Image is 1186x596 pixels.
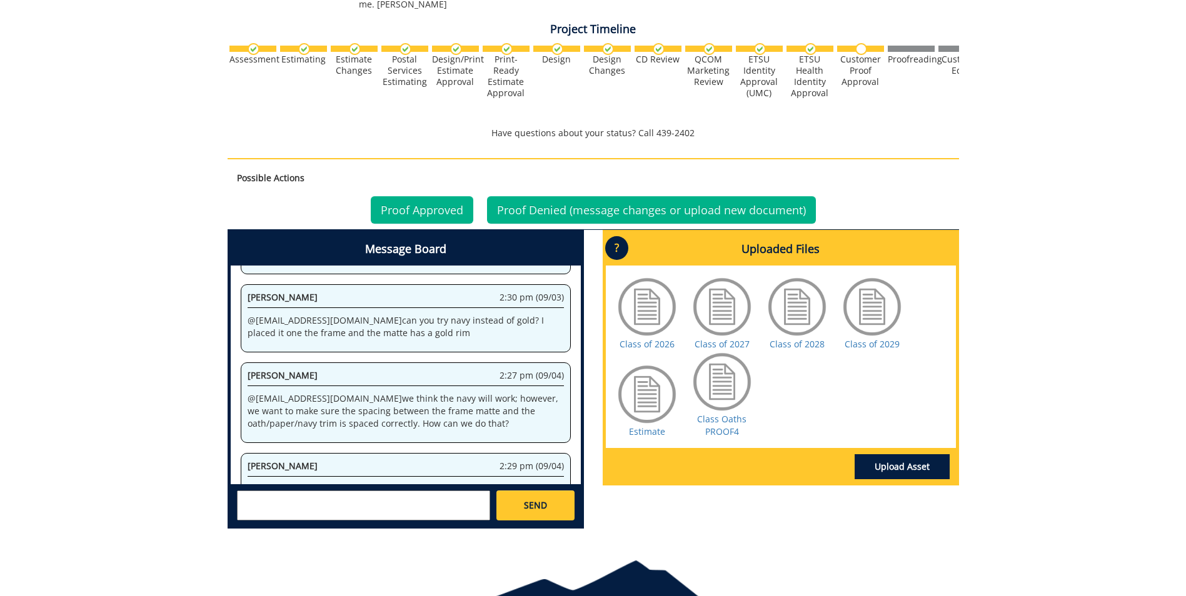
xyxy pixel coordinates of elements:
a: Proof Approved [371,196,473,224]
div: QCOM Marketing Review [685,54,732,87]
div: Assessment [229,54,276,65]
a: Proof Denied (message changes or upload new document) [487,196,816,224]
img: checkmark [805,43,817,55]
h4: Project Timeline [228,23,959,36]
div: Estimate Changes [331,54,378,76]
div: ETSU Health Identity Approval [786,54,833,99]
p: @ [EMAIL_ADDRESS][DOMAIN_NAME] we think the navy will work; however, we want to make sure the spa... [248,392,564,430]
span: [PERSON_NAME] [248,460,318,472]
p: @ [EMAIL_ADDRESS][DOMAIN_NAME] can [PERSON_NAME] print one that is normal size and let us try it ... [248,483,564,520]
div: Postal Services Estimating [381,54,428,87]
a: SEND [496,490,574,520]
span: 2:29 pm (09/04) [500,460,564,472]
a: Estimate [629,425,665,437]
img: checkmark [450,43,462,55]
img: checkmark [602,43,614,55]
h4: Message Board [231,233,581,266]
div: Customer Edits [938,54,985,76]
p: ? [605,236,628,260]
img: checkmark [653,43,665,55]
span: SEND [524,499,547,512]
span: 2:27 pm (09/04) [500,369,564,382]
strong: Possible Actions [237,172,304,184]
span: [PERSON_NAME] [248,369,318,381]
div: Design/Print Estimate Approval [432,54,479,87]
img: checkmark [754,43,766,55]
p: Have questions about your status? Call 439-2402 [228,127,959,139]
div: Print-Ready Estimate Approval [483,54,530,99]
div: CD Review [635,54,681,65]
div: Proofreading [888,54,935,65]
h4: Uploaded Files [606,233,956,266]
p: @ [EMAIL_ADDRESS][DOMAIN_NAME] can you try navy instead of gold? I placed it one the frame and th... [248,314,564,339]
a: Class of 2026 [620,338,675,350]
span: [PERSON_NAME] [248,291,318,303]
img: checkmark [248,43,259,55]
div: Design [533,54,580,65]
div: Design Changes [584,54,631,76]
a: Class of 2029 [845,338,900,350]
img: checkmark [349,43,361,55]
img: checkmark [551,43,563,55]
span: 2:30 pm (09/03) [500,291,564,304]
textarea: messageToSend [237,490,490,520]
img: checkmark [501,43,513,55]
a: Class of 2028 [770,338,825,350]
img: checkmark [703,43,715,55]
img: checkmark [298,43,310,55]
div: ETSU Identity Approval (UMC) [736,54,783,99]
div: Estimating [280,54,327,65]
div: Customer Proof Approval [837,54,884,87]
img: checkmark [400,43,411,55]
a: Class Oaths PROOF4 [697,413,746,437]
a: Class of 2027 [695,338,750,350]
a: Upload Asset [855,454,950,479]
img: no [855,43,867,55]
